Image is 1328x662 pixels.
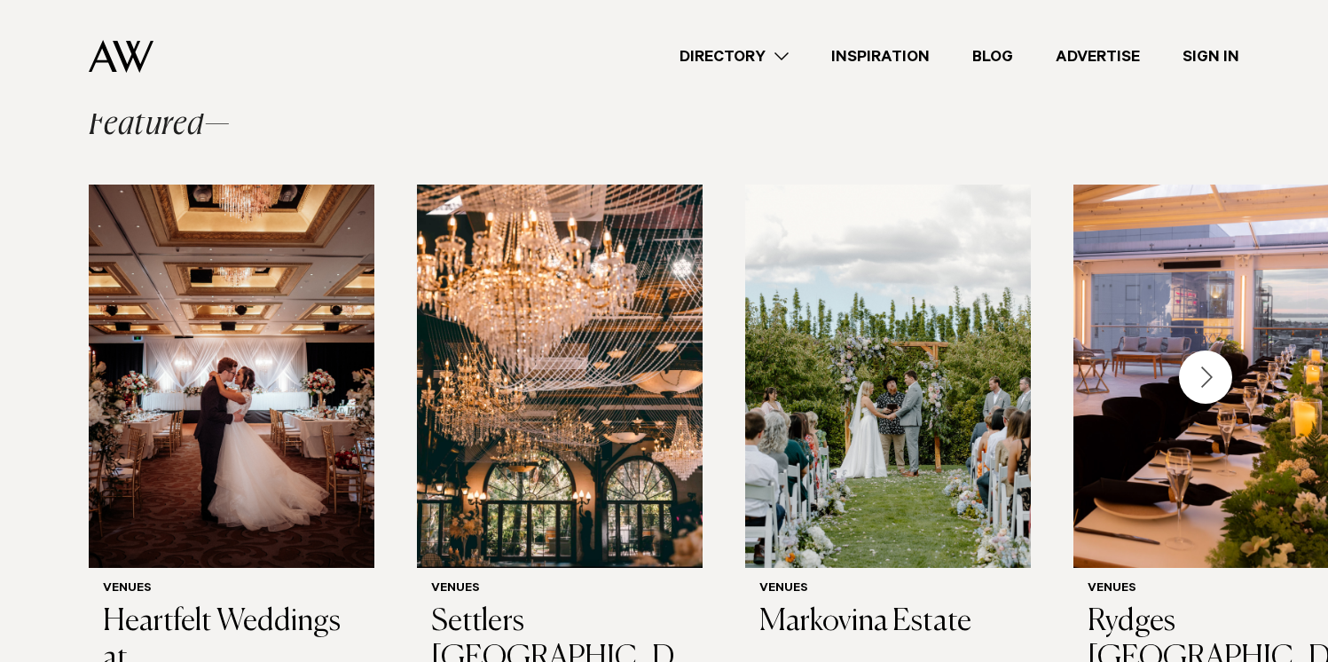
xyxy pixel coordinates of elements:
[417,185,703,568] img: Auckland Weddings Venues | Settlers Country Manor
[759,582,1017,597] h6: Venues
[658,45,810,69] a: Directory
[89,185,374,568] img: Auckland Weddings Venues | Heartfelt Weddings at Cordis, Auckland
[103,582,360,597] h6: Venues
[1161,45,1261,69] a: Sign In
[759,604,1017,641] h3: Markovina Estate
[745,185,1031,568] img: Ceremony styling at Markovina Estate
[89,106,231,142] h2: Featured
[1034,45,1161,69] a: Advertise
[89,40,153,73] img: Auckland Weddings Logo
[951,45,1034,69] a: Blog
[810,45,951,69] a: Inspiration
[431,582,688,597] h6: Venues
[745,185,1031,655] a: Ceremony styling at Markovina Estate Venues Markovina Estate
